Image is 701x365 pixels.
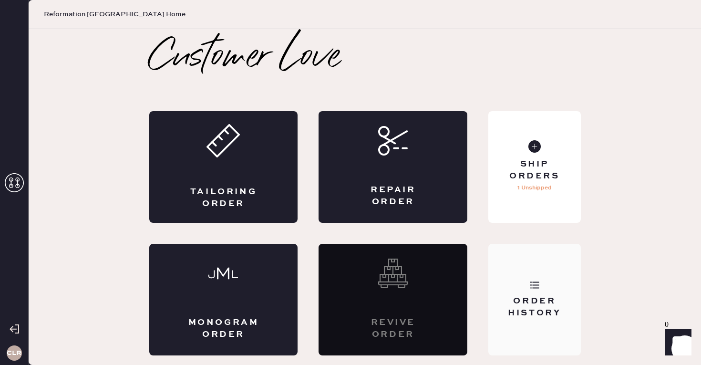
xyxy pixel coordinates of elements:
[517,182,552,194] p: 1 Unshipped
[187,186,260,210] div: Tailoring Order
[149,39,340,77] h2: Customer Love
[7,350,21,356] h3: CLR
[496,295,573,319] div: Order History
[357,184,429,208] div: Repair Order
[656,322,697,363] iframe: Front Chat
[496,158,573,182] div: Ship Orders
[187,317,260,341] div: Monogram Order
[44,10,186,19] span: Reformation [GEOGRAPHIC_DATA] Home
[357,317,429,341] div: Revive order
[319,244,467,355] div: Interested? Contact us at care@hemster.co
